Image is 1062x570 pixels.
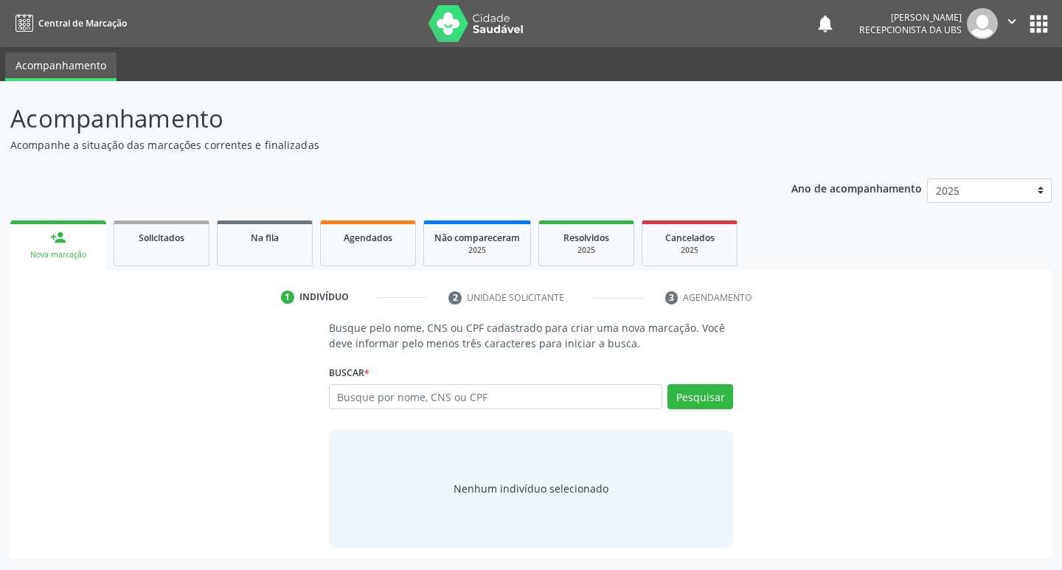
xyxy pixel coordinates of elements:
[329,320,734,351] p: Busque pelo nome, CNS ou CPF cadastrado para criar uma nova marcação. Você deve informar pelo men...
[791,178,922,197] p: Ano de acompanhamento
[815,13,836,34] button: notifications
[859,24,962,36] span: Recepcionista da UBS
[5,52,117,81] a: Acompanhamento
[998,8,1026,39] button: 
[50,229,66,246] div: person_add
[454,481,608,496] div: Nenhum indivíduo selecionado
[21,249,96,260] div: Nova marcação
[10,11,127,35] a: Central de Marcação
[653,245,726,256] div: 2025
[859,11,962,24] div: [PERSON_NAME]
[1026,11,1052,37] button: apps
[10,137,739,153] p: Acompanhe a situação das marcações correntes e finalizadas
[38,17,127,29] span: Central de Marcação
[1004,13,1020,29] i: 
[665,232,715,244] span: Cancelados
[549,245,623,256] div: 2025
[10,100,739,137] p: Acompanhamento
[329,384,663,409] input: Busque por nome, CNS ou CPF
[139,232,184,244] span: Solicitados
[967,8,998,39] img: img
[667,384,733,409] button: Pesquisar
[299,291,349,304] div: Indivíduo
[251,232,279,244] span: Na fila
[329,361,369,384] label: Buscar
[434,245,520,256] div: 2025
[344,232,392,244] span: Agendados
[563,232,609,244] span: Resolvidos
[434,232,520,244] span: Não compareceram
[281,291,294,304] div: 1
